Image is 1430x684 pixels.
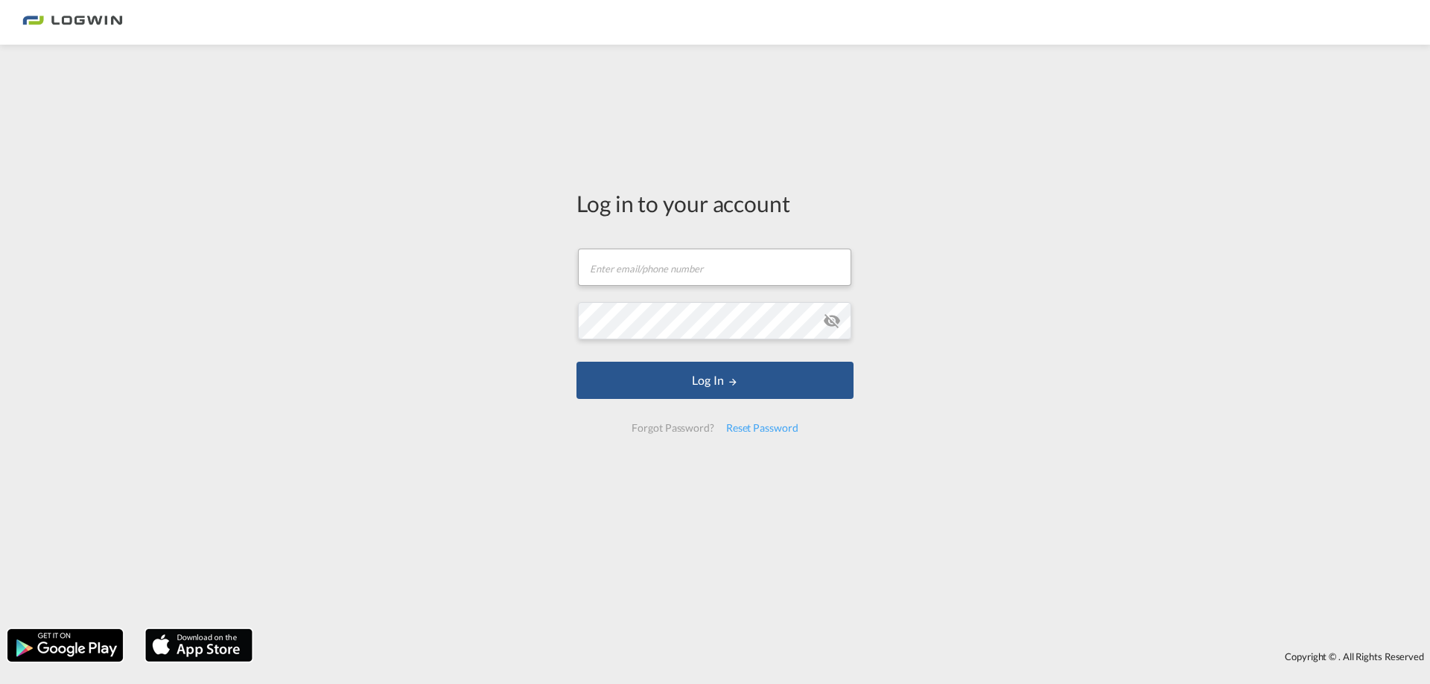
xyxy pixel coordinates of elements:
[576,362,854,399] button: LOGIN
[720,415,804,441] div: Reset Password
[22,6,123,39] img: bc73a0e0d8c111efacd525e4c8ad7d32.png
[578,249,851,286] input: Enter email/phone number
[144,627,254,663] img: apple.png
[260,644,1430,669] div: Copyright © . All Rights Reserved
[823,312,841,330] md-icon: icon-eye-off
[626,415,719,441] div: Forgot Password?
[6,627,124,663] img: google.png
[576,188,854,219] div: Log in to your account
